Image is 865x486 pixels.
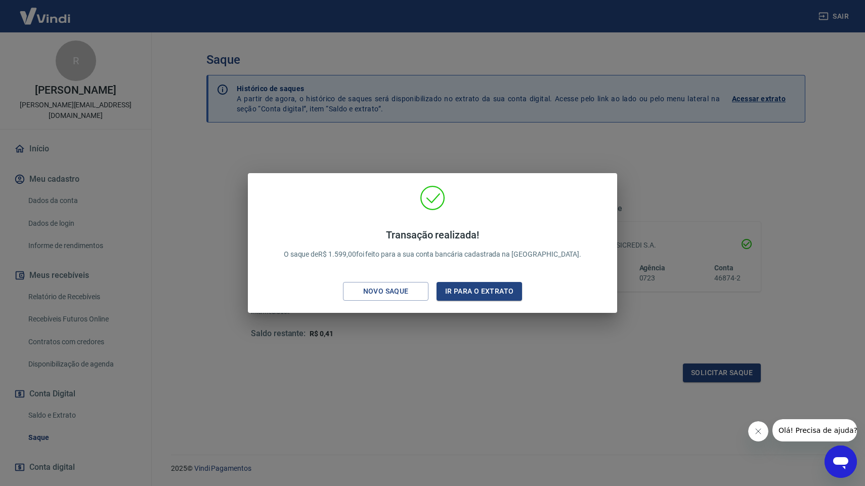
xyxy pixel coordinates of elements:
h4: Transação realizada! [284,229,582,241]
iframe: Fechar mensagem [748,421,768,441]
div: Novo saque [351,285,421,298]
span: Olá! Precisa de ajuda? [6,7,85,15]
button: Novo saque [343,282,428,301]
iframe: Botão para abrir a janela de mensagens [825,445,857,478]
button: Ir para o extrato [437,282,522,301]
p: O saque de R$ 1.599,00 foi feito para a sua conta bancária cadastrada na [GEOGRAPHIC_DATA]. [284,229,582,260]
iframe: Mensagem da empresa [772,419,857,441]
